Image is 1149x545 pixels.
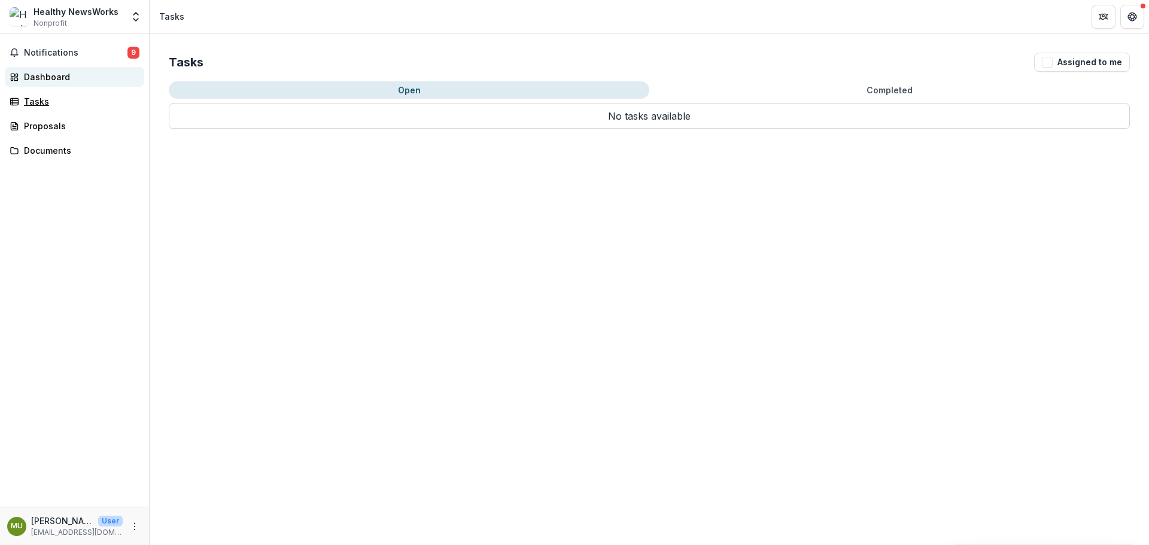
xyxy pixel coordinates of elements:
[154,8,189,25] nav: breadcrumb
[11,522,23,530] div: Marian Uhlman
[169,55,203,69] h2: Tasks
[5,67,144,87] a: Dashboard
[34,5,118,18] div: Healthy NewsWorks
[34,18,67,29] span: Nonprofit
[10,7,29,26] img: Healthy NewsWorks
[159,10,184,23] div: Tasks
[5,92,144,111] a: Tasks
[5,116,144,136] a: Proposals
[24,48,127,58] span: Notifications
[24,95,135,108] div: Tasks
[24,144,135,157] div: Documents
[31,514,93,527] p: [PERSON_NAME]
[5,141,144,160] a: Documents
[1092,5,1115,29] button: Partners
[31,527,123,538] p: [EMAIL_ADDRESS][DOMAIN_NAME]
[1034,53,1130,72] button: Assigned to me
[127,47,139,59] span: 9
[24,120,135,132] div: Proposals
[1120,5,1144,29] button: Get Help
[5,43,144,62] button: Notifications9
[127,519,142,534] button: More
[169,81,649,99] button: Open
[649,81,1130,99] button: Completed
[24,71,135,83] div: Dashboard
[169,103,1130,129] p: No tasks available
[98,516,123,526] p: User
[127,5,144,29] button: Open entity switcher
